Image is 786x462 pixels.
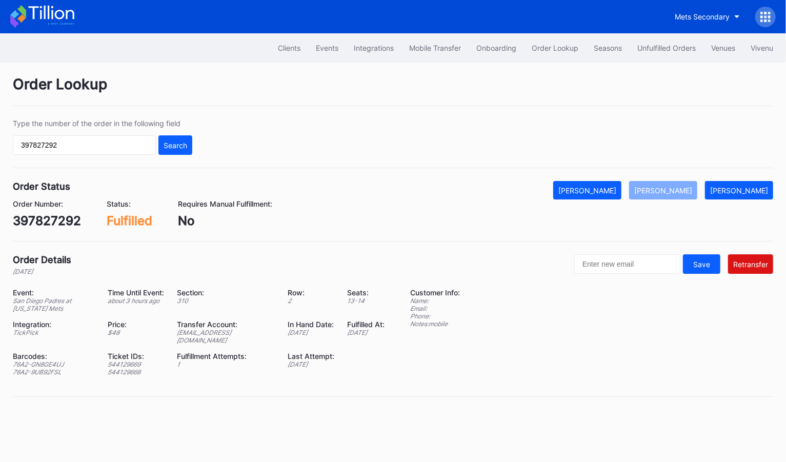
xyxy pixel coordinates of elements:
[108,360,164,368] div: 544129669
[630,38,703,57] button: Unfulfilled Orders
[347,288,385,297] div: Seats:
[637,44,696,52] div: Unfulfilled Orders
[13,119,192,128] div: Type the number of the order in the following field
[558,186,616,195] div: [PERSON_NAME]
[177,297,275,305] div: 310
[108,288,164,297] div: Time Until Event:
[410,288,460,297] div: Customer Info:
[108,329,164,336] div: $ 48
[401,38,469,57] button: Mobile Transfer
[177,352,275,360] div: Fulfillment Attempts:
[107,199,152,208] div: Status:
[13,268,71,275] div: [DATE]
[288,297,334,305] div: 2
[13,199,81,208] div: Order Number:
[177,320,275,329] div: Transfer Account:
[532,44,578,52] div: Order Lookup
[703,38,743,57] button: Venues
[410,297,460,305] div: Name:
[13,288,95,297] div: Event:
[594,44,622,52] div: Seasons
[634,186,692,195] div: [PERSON_NAME]
[13,75,773,106] div: Order Lookup
[13,297,95,312] div: San Diego Padres at [US_STATE] Mets
[705,181,773,199] button: [PERSON_NAME]
[354,44,394,52] div: Integrations
[108,320,164,329] div: Price:
[347,329,385,336] div: [DATE]
[693,260,710,269] div: Save
[410,320,460,328] div: Notes: mobile
[164,141,187,150] div: Search
[158,135,192,155] button: Search
[270,38,308,57] button: Clients
[288,329,334,336] div: [DATE]
[177,288,275,297] div: Section:
[410,312,460,320] div: Phone:
[683,254,720,274] button: Save
[13,329,95,336] div: TickPick
[13,368,95,376] div: 76A2-9UB92FSL
[13,213,81,228] div: 397827292
[409,44,461,52] div: Mobile Transfer
[278,44,300,52] div: Clients
[107,213,152,228] div: Fulfilled
[316,44,338,52] div: Events
[667,7,748,26] button: Mets Secondary
[13,360,95,368] div: 76A2-GN8GE4UJ
[524,38,586,57] button: Order Lookup
[108,297,164,305] div: about 3 hours ago
[410,305,460,312] div: Email:
[177,329,275,344] div: [EMAIL_ADDRESS][DOMAIN_NAME]
[469,38,524,57] button: Onboarding
[347,320,385,329] div: Fulfilled At:
[728,254,773,274] button: Retransfer
[586,38,630,57] button: Seasons
[288,288,334,297] div: Row:
[743,38,781,57] button: Vivenu
[711,44,735,52] div: Venues
[751,44,773,52] div: Vivenu
[13,320,95,329] div: Integration:
[288,320,334,329] div: In Hand Date:
[347,297,385,305] div: 13 - 14
[710,186,768,195] div: [PERSON_NAME]
[178,199,272,208] div: Requires Manual Fulfillment:
[308,38,346,57] button: Events
[13,352,95,360] div: Barcodes:
[108,368,164,376] div: 544129668
[13,181,70,192] div: Order Status
[574,254,680,274] input: Enter new email
[13,254,71,265] div: Order Details
[288,360,334,368] div: [DATE]
[13,135,156,155] input: GT59662
[177,360,275,368] div: 1
[178,213,272,228] div: No
[108,352,164,360] div: Ticket IDs:
[288,352,334,360] div: Last Attempt:
[476,44,516,52] div: Onboarding
[346,38,401,57] button: Integrations
[629,181,697,199] button: [PERSON_NAME]
[675,12,730,21] div: Mets Secondary
[553,181,621,199] button: [PERSON_NAME]
[733,260,768,269] div: Retransfer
